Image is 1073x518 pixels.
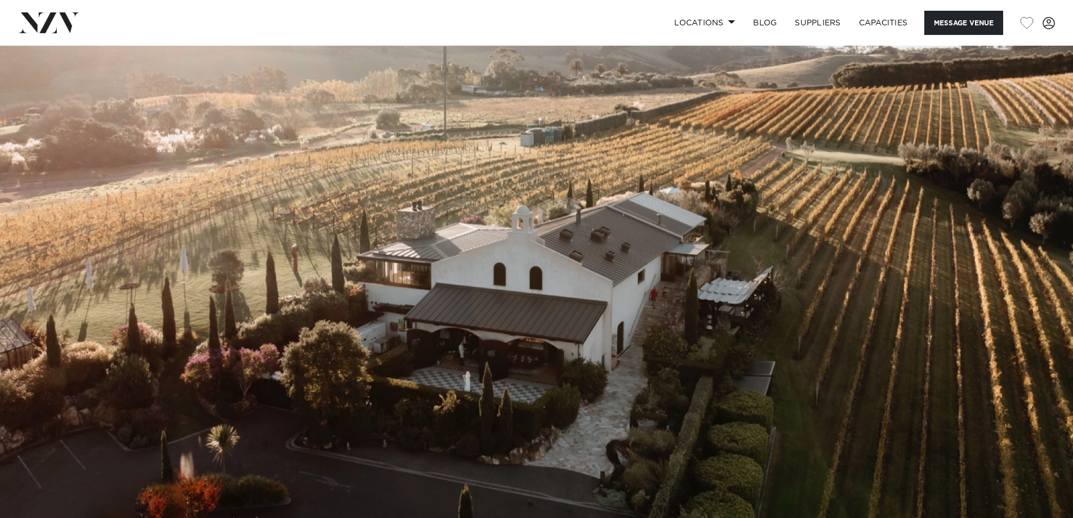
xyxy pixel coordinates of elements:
a: BLOG [744,11,786,35]
a: SUPPLIERS [786,11,849,35]
a: Capacities [850,11,917,35]
button: Message Venue [924,11,1003,35]
a: Locations [665,11,744,35]
img: nzv-logo.png [18,12,79,33]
